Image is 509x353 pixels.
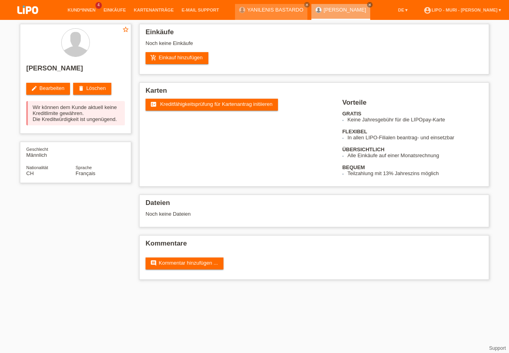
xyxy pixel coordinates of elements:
a: Kartenanträge [130,8,178,12]
a: close [304,2,310,8]
li: Teilzahlung mit 13% Jahreszins möglich [348,170,483,176]
li: Alle Einkäufe auf einer Monatsrechnung [348,152,483,158]
b: BEQUEM [342,164,365,170]
i: star_border [122,26,129,33]
div: Noch keine Dateien [146,211,389,217]
a: Kund*innen [64,8,99,12]
a: close [367,2,373,8]
span: Schweiz [26,170,34,176]
i: comment [150,260,157,266]
a: commentKommentar hinzufügen ... [146,257,223,269]
a: star_border [122,26,129,34]
h2: Kommentare [146,240,483,252]
i: close [368,3,372,7]
a: Support [489,345,506,351]
h2: Dateien [146,199,483,211]
a: account_circleLIPO - Muri - [PERSON_NAME] ▾ [420,8,505,12]
li: In allen LIPO-Filialen beantrag- und einsetzbar [348,135,483,140]
i: fact_check [150,101,157,107]
a: DE ▾ [394,8,412,12]
a: add_shopping_cartEinkauf hinzufügen [146,52,208,64]
a: deleteLöschen [73,83,111,95]
a: [PERSON_NAME] [324,7,366,13]
span: Français [76,170,95,176]
div: Noch keine Einkäufe [146,40,483,52]
b: FLEXIBEL [342,129,367,135]
i: edit [31,85,37,92]
a: Einkäufe [99,8,130,12]
a: LIPO pay [8,16,48,22]
a: editBearbeiten [26,83,70,95]
span: Kreditfähigkeitsprüfung für Kartenantrag initiieren [160,101,273,107]
span: Geschlecht [26,147,48,152]
i: account_circle [424,6,431,14]
i: add_shopping_cart [150,55,157,61]
span: Nationalität [26,165,48,170]
h2: Vorteile [342,99,483,111]
h2: Einkäufe [146,28,483,40]
li: Keine Jahresgebühr für die LIPOpay-Karte [348,117,483,123]
h2: Karten [146,87,483,99]
span: Sprache [76,165,92,170]
h2: [PERSON_NAME] [26,64,125,76]
span: 4 [95,2,102,9]
i: delete [78,85,84,92]
a: fact_check Kreditfähigkeitsprüfung für Kartenantrag initiieren [146,99,278,111]
div: Männlich [26,146,76,158]
i: close [305,3,309,7]
a: YANILENIS BASTARDO [247,7,303,13]
b: ÜBERSICHTLICH [342,146,385,152]
div: Wir können dem Kunde aktuell keine Kreditlimite gewähren. Die Kreditwürdigkeit ist ungenügend. [26,101,125,125]
b: GRATIS [342,111,361,117]
a: E-Mail Support [178,8,223,12]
